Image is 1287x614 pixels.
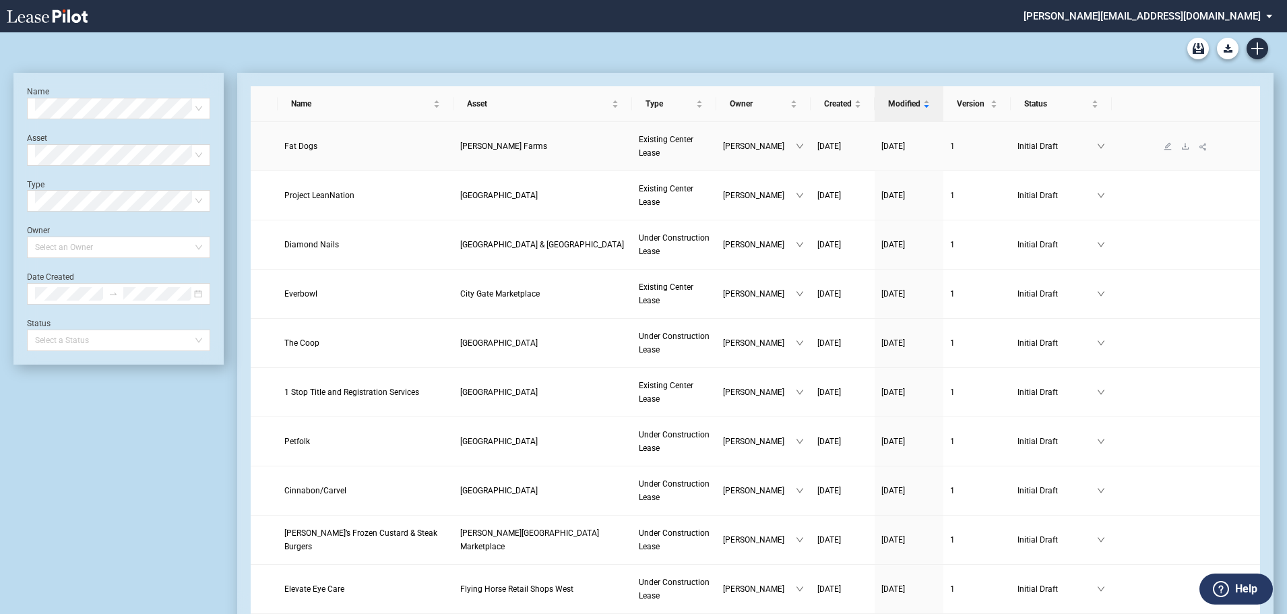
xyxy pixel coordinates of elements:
[460,584,573,594] span: Flying Horse Retail Shops West
[950,142,955,151] span: 1
[646,97,693,111] span: Type
[639,182,710,209] a: Existing Center Lease
[950,238,1004,251] a: 1
[284,336,447,350] a: The Coop
[950,388,955,397] span: 1
[943,86,1011,122] th: Version
[1097,142,1105,150] span: down
[817,287,868,301] a: [DATE]
[284,287,447,301] a: Everbowl
[881,142,905,151] span: [DATE]
[817,582,868,596] a: [DATE]
[881,584,905,594] span: [DATE]
[27,319,51,328] label: Status
[817,486,841,495] span: [DATE]
[723,386,796,399] span: [PERSON_NAME]
[723,435,796,448] span: [PERSON_NAME]
[460,142,547,151] span: Gladden Farms
[1199,574,1273,605] button: Help
[27,180,44,189] label: Type
[1017,582,1097,596] span: Initial Draft
[796,437,804,446] span: down
[950,240,955,249] span: 1
[284,191,354,200] span: Project LeanNation
[1097,487,1105,495] span: down
[639,282,693,305] span: Existing Center Lease
[291,97,431,111] span: Name
[723,287,796,301] span: [PERSON_NAME]
[817,238,868,251] a: [DATE]
[284,484,447,497] a: Cinnabon/Carvel
[639,477,710,504] a: Under Construction Lease
[723,140,796,153] span: [PERSON_NAME]
[284,584,344,594] span: Elevate Eye Care
[639,430,710,453] span: Under Construction Lease
[817,140,868,153] a: [DATE]
[639,578,710,601] span: Under Construction Lease
[639,381,693,404] span: Existing Center Lease
[1024,97,1089,111] span: Status
[1097,191,1105,199] span: down
[723,533,796,547] span: [PERSON_NAME]
[460,238,625,251] a: [GEOGRAPHIC_DATA] & [GEOGRAPHIC_DATA]
[950,289,955,299] span: 1
[639,330,710,357] a: Under Construction Lease
[817,388,841,397] span: [DATE]
[1213,38,1243,59] md-menu: Download Blank Form List
[460,191,538,200] span: Mountainside Crossing
[1017,336,1097,350] span: Initial Draft
[1017,484,1097,497] span: Initial Draft
[817,535,841,545] span: [DATE]
[950,584,955,594] span: 1
[730,97,788,111] span: Owner
[881,484,937,497] a: [DATE]
[1199,142,1208,152] span: share-alt
[27,272,74,282] label: Date Created
[881,287,937,301] a: [DATE]
[284,289,317,299] span: Everbowl
[811,86,875,122] th: Created
[796,339,804,347] span: down
[639,280,710,307] a: Existing Center Lease
[284,526,447,553] a: [PERSON_NAME]’s Frozen Custard & Steak Burgers
[460,437,538,446] span: Harvest Grove
[881,388,905,397] span: [DATE]
[1247,38,1268,59] a: Create new document
[723,189,796,202] span: [PERSON_NAME]
[284,140,447,153] a: Fat Dogs
[460,528,599,551] span: Kiley Ranch Marketplace
[639,231,710,258] a: Under Construction Lease
[723,238,796,251] span: [PERSON_NAME]
[284,435,447,448] a: Petfolk
[881,240,905,249] span: [DATE]
[817,386,868,399] a: [DATE]
[881,338,905,348] span: [DATE]
[284,582,447,596] a: Elevate Eye Care
[460,435,625,448] a: [GEOGRAPHIC_DATA]
[460,287,625,301] a: City Gate Marketplace
[1017,238,1097,251] span: Initial Draft
[639,526,710,553] a: Under Construction Lease
[1097,437,1105,446] span: down
[881,140,937,153] a: [DATE]
[888,97,920,111] span: Modified
[950,486,955,495] span: 1
[817,289,841,299] span: [DATE]
[950,386,1004,399] a: 1
[796,388,804,396] span: down
[284,238,447,251] a: Diamond Nails
[639,479,710,502] span: Under Construction Lease
[881,336,937,350] a: [DATE]
[639,233,710,256] span: Under Construction Lease
[460,386,625,399] a: [GEOGRAPHIC_DATA]
[460,338,538,348] span: Harvest Grove
[284,437,310,446] span: Petfolk
[1187,38,1209,59] a: Archive
[950,140,1004,153] a: 1
[108,289,118,299] span: swap-right
[639,379,710,406] a: Existing Center Lease
[1017,533,1097,547] span: Initial Draft
[817,191,841,200] span: [DATE]
[460,526,625,553] a: [PERSON_NAME][GEOGRAPHIC_DATA] Marketplace
[27,226,50,235] label: Owner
